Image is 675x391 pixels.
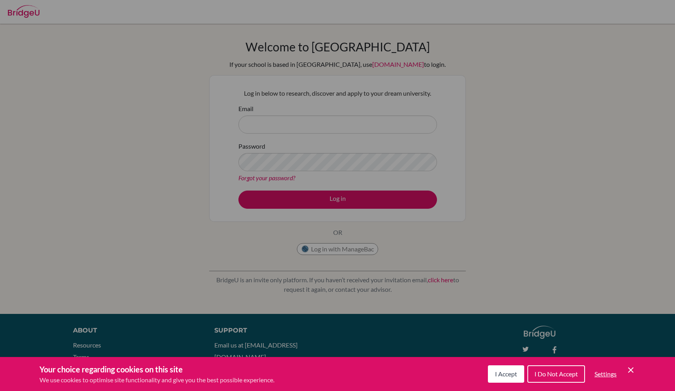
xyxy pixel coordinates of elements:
span: I Accept [495,370,517,378]
h3: Your choice regarding cookies on this site [39,363,274,375]
p: We use cookies to optimise site functionality and give you the best possible experience. [39,375,274,385]
span: I Do Not Accept [534,370,578,378]
button: I Do Not Accept [527,365,585,383]
button: Settings [588,366,623,382]
span: Settings [594,370,617,378]
button: I Accept [488,365,524,383]
button: Save and close [626,365,636,375]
